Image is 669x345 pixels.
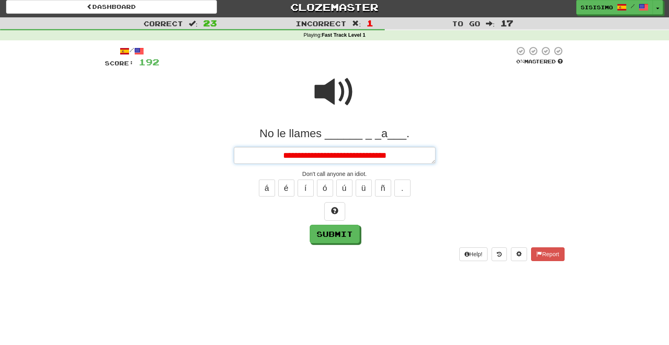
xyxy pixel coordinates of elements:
div: / [105,46,159,56]
div: No le llames ______ _ _a___. [105,126,565,141]
span: / [631,3,635,9]
strong: Fast Track Level 1 [322,32,366,38]
span: 1 [367,18,373,28]
button: ó [317,180,333,197]
button: ñ [375,180,391,197]
span: 23 [203,18,217,28]
span: 17 [500,18,513,28]
span: 192 [139,57,159,67]
span: : [189,20,198,27]
button: Submit [310,225,360,243]
span: : [352,20,361,27]
button: Help! [459,247,488,261]
button: Report [531,247,564,261]
button: ü [356,180,372,197]
span: Score: [105,60,134,67]
button: Hint! [324,202,345,221]
button: á [259,180,275,197]
button: ú [336,180,352,197]
span: 0 % [516,58,524,65]
button: Round history (alt+y) [492,247,507,261]
button: . [394,180,411,197]
span: Incorrect [296,19,346,27]
span: sisisimo [581,4,613,11]
button: í [298,180,314,197]
span: To go [452,19,480,27]
div: Don't call anyone an idiot. [105,170,565,178]
span: Correct [144,19,183,27]
button: é [278,180,294,197]
span: : [486,20,495,27]
div: Mastered [515,58,565,65]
